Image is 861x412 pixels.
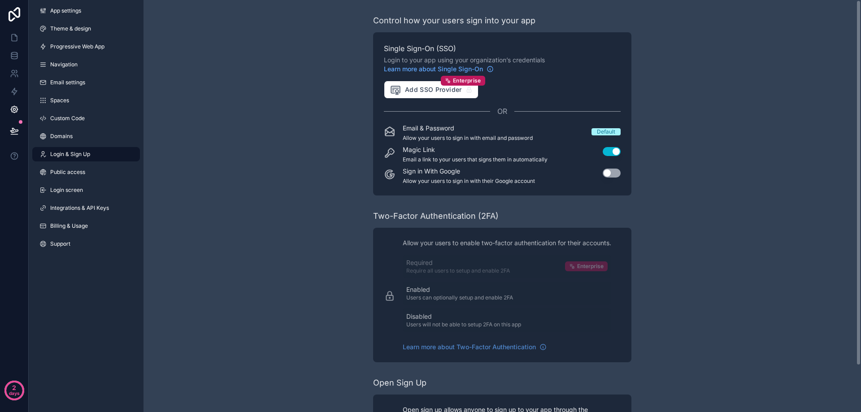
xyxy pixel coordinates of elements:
span: App settings [50,7,81,14]
span: Login & Sign Up [50,151,90,158]
span: Learn more about Two-Factor Authentication [403,343,536,351]
span: Login to your app using your organization’s credentials [384,56,621,74]
p: days [9,387,20,399]
span: Login screen [50,186,83,194]
span: OR [497,106,507,117]
a: Navigation [32,57,140,72]
a: App settings [32,4,140,18]
div: Control how your users sign into your app [373,14,535,27]
p: Allow your users to sign in with their Google account [403,178,535,185]
a: Spaces [32,93,140,108]
span: Single Sign-On (SSO) [384,43,621,54]
p: Allow your users to sign in with email and password [403,134,533,142]
a: Login screen [32,183,140,197]
span: Integrations & API Keys [50,204,109,212]
p: Magic Link [403,145,548,154]
a: Integrations & API Keys [32,201,140,215]
a: Domains [32,129,140,143]
span: Email settings [50,79,85,86]
a: Support [32,237,140,251]
p: Require all users to setup and enable 2FA [406,267,510,274]
span: Custom Code [50,115,85,122]
span: Billing & Usage [50,222,88,230]
p: Users can optionally setup and enable 2FA [406,294,513,301]
span: Spaces [50,97,69,104]
p: Sign in With Google [403,167,535,176]
p: Allow your users to enable two-factor authentication for their accounts. [403,239,611,247]
span: Theme & design [50,25,91,32]
p: Disabled [406,312,521,321]
span: Learn more about Single Sign-On [384,65,483,74]
a: Login & Sign Up [32,147,140,161]
a: Email settings [32,75,140,90]
span: Enterprise [453,77,481,84]
a: Progressive Web App [32,39,140,54]
a: Theme & design [32,22,140,36]
a: Billing & Usage [32,219,140,233]
p: Required [406,258,510,267]
a: Public access [32,165,140,179]
span: Progressive Web App [50,43,104,50]
span: Enterprise [577,263,604,270]
span: Domains [50,133,73,140]
div: Two-Factor Authentication (2FA) [373,210,499,222]
a: Learn more about Two-Factor Authentication [403,343,547,351]
span: Support [50,240,70,247]
p: 2 [12,383,16,392]
span: Add SSO Provider [390,84,462,95]
p: Email & Password [403,124,533,133]
span: Navigation [50,61,78,68]
p: Enabled [406,285,513,294]
button: Add SSO ProviderEnterprise [384,81,478,99]
span: Public access [50,169,85,176]
p: Email a link to your users that signs them in automatically [403,156,548,163]
div: Default [597,128,615,135]
a: Learn more about Single Sign-On [384,65,494,74]
p: Users will not be able to setup 2FA on this app [406,321,521,328]
a: Custom Code [32,111,140,126]
div: Open Sign Up [373,377,426,389]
